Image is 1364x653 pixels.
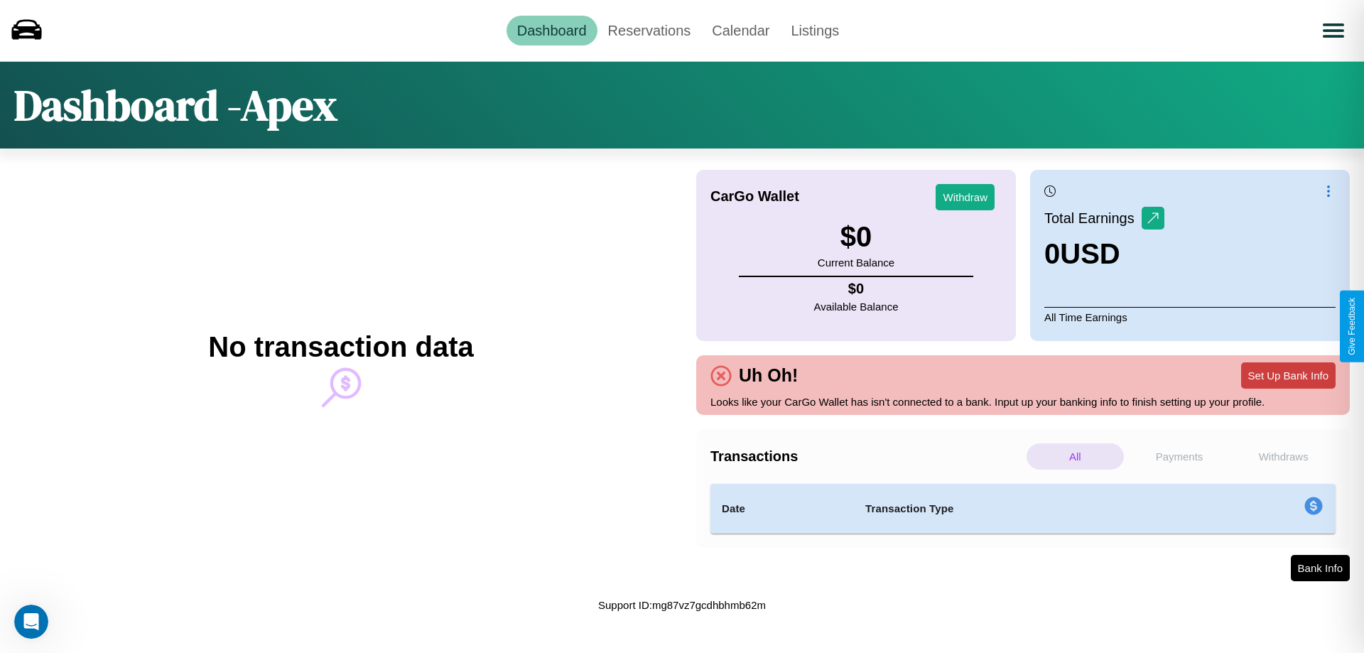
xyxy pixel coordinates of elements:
[701,16,780,45] a: Calendar
[1027,443,1124,470] p: All
[1044,238,1164,270] h3: 0 USD
[732,365,805,386] h4: Uh Oh!
[818,253,894,272] p: Current Balance
[936,184,995,210] button: Withdraw
[722,500,843,517] h4: Date
[865,500,1188,517] h4: Transaction Type
[14,605,48,639] iframe: Intercom live chat
[1044,307,1336,327] p: All Time Earnings
[1131,443,1228,470] p: Payments
[780,16,850,45] a: Listings
[1235,443,1332,470] p: Withdraws
[1291,555,1350,581] button: Bank Info
[1347,298,1357,355] div: Give Feedback
[14,76,337,134] h1: Dashboard - Apex
[710,448,1023,465] h4: Transactions
[597,16,702,45] a: Reservations
[598,595,766,615] p: Support ID: mg87vz7gcdhbhmb62m
[710,484,1336,534] table: simple table
[1044,205,1142,231] p: Total Earnings
[818,221,894,253] h3: $ 0
[710,188,799,205] h4: CarGo Wallet
[814,281,899,297] h4: $ 0
[710,392,1336,411] p: Looks like your CarGo Wallet has isn't connected to a bank. Input up your banking info to finish ...
[814,297,899,316] p: Available Balance
[208,331,473,363] h2: No transaction data
[1241,362,1336,389] button: Set Up Bank Info
[507,16,597,45] a: Dashboard
[1314,11,1353,50] button: Open menu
